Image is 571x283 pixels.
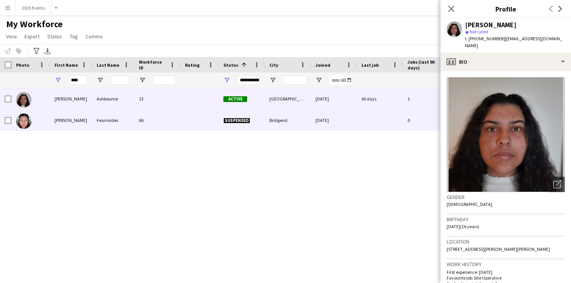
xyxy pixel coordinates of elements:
h3: Gender [447,194,565,201]
div: [DATE] [311,88,357,109]
a: View [3,31,20,41]
span: Status [223,62,238,68]
input: Workforce ID Filter Input [153,76,176,85]
button: Open Filter Menu [54,77,61,84]
div: 13 [134,88,180,109]
button: Open Filter Menu [223,77,230,84]
span: | [EMAIL_ADDRESS][DOMAIN_NAME] [465,36,562,48]
span: [DEMOGRAPHIC_DATA] [447,201,492,207]
p: Favourite job: Site Operative [447,275,565,281]
button: Open Filter Menu [315,77,322,84]
app-action-btn: Export XLSX [43,46,52,56]
h3: Profile [441,4,571,14]
span: Photo [16,62,29,68]
div: Ashbourne [92,88,134,109]
div: [PERSON_NAME] [465,21,517,28]
button: Open Filter Menu [139,77,146,84]
div: 1 [403,88,453,109]
span: My Workforce [6,18,63,30]
span: Export [25,33,40,40]
span: Suspended [223,118,250,123]
span: Tag [70,33,78,40]
div: Open photos pop-in [550,177,565,192]
button: Open Filter Menu [97,77,104,84]
img: Crew avatar or photo [447,77,565,192]
button: 2025 Events [16,0,51,15]
img: Irene Fearnsides [16,114,31,129]
div: [DATE] [311,110,357,131]
a: Status [44,31,65,41]
span: Jobs (last 90 days) [408,59,439,71]
span: Last job [361,62,379,68]
div: Bridgend [265,110,311,131]
a: Export [21,31,43,41]
span: Last Name [97,62,119,68]
span: Active [223,96,247,102]
span: First Name [54,62,78,68]
input: First Name Filter Input [68,76,87,85]
span: View [6,33,17,40]
p: First experience: [DATE] [447,269,565,275]
h3: Location [447,238,565,245]
h3: Work history [447,261,565,268]
div: 66 [134,110,180,131]
span: Workforce ID [139,59,167,71]
div: 60 days [357,88,403,109]
span: Not rated [470,29,488,35]
div: [PERSON_NAME] [50,110,92,131]
app-action-btn: Advanced filters [32,46,41,56]
span: Rating [185,62,200,68]
img: Rene Ashbourne [16,92,31,107]
button: Open Filter Menu [269,77,276,84]
h3: Birthday [447,216,565,223]
span: Comms [86,33,103,40]
a: Comms [83,31,106,41]
div: 0 [403,110,453,131]
div: [GEOGRAPHIC_DATA] [265,88,311,109]
div: [PERSON_NAME] [50,88,92,109]
input: Last Name Filter Input [111,76,130,85]
span: t. [PHONE_NUMBER] [465,36,505,41]
span: [DATE] (26 years) [447,224,479,229]
div: Bio [441,53,571,71]
input: City Filter Input [283,76,306,85]
span: [STREET_ADDRESS][PERSON_NAME][PERSON_NAME] [447,246,550,252]
span: Joined [315,62,330,68]
div: Fearnsides [92,110,134,131]
span: City [269,62,278,68]
a: Tag [67,31,81,41]
input: Joined Filter Input [329,76,352,85]
span: Status [47,33,62,40]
